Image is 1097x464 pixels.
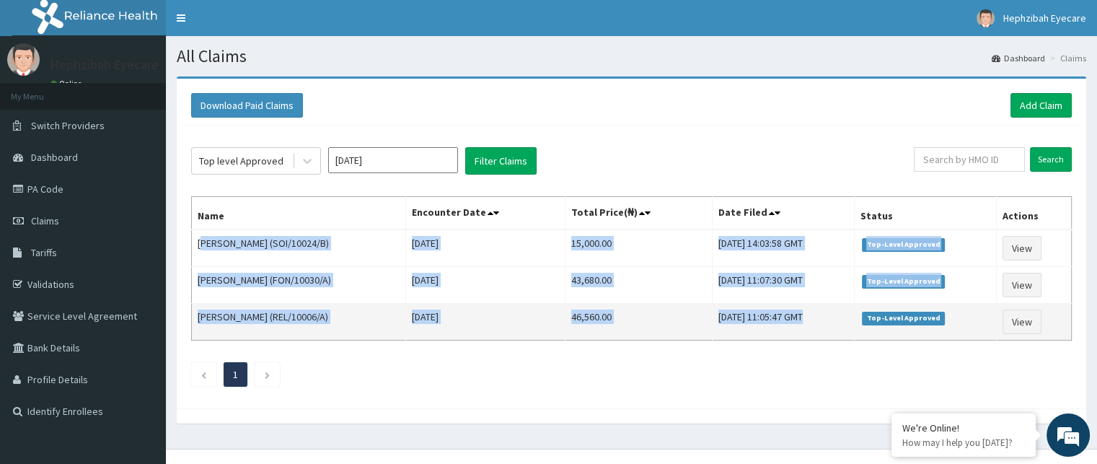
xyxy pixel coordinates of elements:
[914,147,1025,172] input: Search by HMO ID
[1003,12,1086,25] span: Hephzibah Eyecare
[1010,93,1072,118] a: Add Claim
[7,43,40,76] img: User Image
[31,246,57,259] span: Tariffs
[1047,52,1086,64] li: Claims
[192,197,406,230] th: Name
[465,147,537,175] button: Filter Claims
[7,310,275,361] textarea: Type your message and hit 'Enter'
[27,72,58,108] img: d_794563401_company_1708531726252_794563401
[565,229,712,267] td: 15,000.00
[862,312,945,325] span: Top-Level Approved
[996,197,1071,230] th: Actions
[264,368,270,381] a: Next page
[1003,273,1041,297] a: View
[50,79,85,89] a: Online
[201,368,207,381] a: Previous page
[565,304,712,341] td: 46,560.00
[31,151,78,164] span: Dashboard
[191,93,303,118] button: Download Paid Claims
[565,267,712,304] td: 43,680.00
[199,154,283,168] div: Top level Approved
[713,267,855,304] td: [DATE] 11:07:30 GMT
[862,275,945,288] span: Top-Level Approved
[237,7,271,42] div: Minimize live chat window
[902,437,1025,449] p: How may I help you today?
[31,119,105,132] span: Switch Providers
[1003,310,1041,334] a: View
[192,229,406,267] td: [PERSON_NAME] (SOI/10024/B)
[862,238,945,251] span: Top-Level Approved
[977,9,995,27] img: User Image
[1030,147,1072,172] input: Search
[328,147,458,173] input: Select Month and Year
[902,421,1025,434] div: We're Online!
[855,197,996,230] th: Status
[75,81,242,100] div: Chat with us now
[406,304,565,341] td: [DATE]
[1003,236,1041,261] a: View
[177,47,1086,66] h1: All Claims
[713,229,855,267] td: [DATE] 14:03:58 GMT
[406,197,565,230] th: Encounter Date
[192,304,406,341] td: [PERSON_NAME] (REL/10006/A)
[713,304,855,341] td: [DATE] 11:05:47 GMT
[84,140,199,286] span: We're online!
[406,229,565,267] td: [DATE]
[192,267,406,304] td: [PERSON_NAME] (FON/10030/A)
[992,52,1045,64] a: Dashboard
[50,58,159,71] p: Hephzibah Eyecare
[713,197,855,230] th: Date Filed
[233,368,238,381] a: Page 1 is your current page
[31,214,59,227] span: Claims
[565,197,712,230] th: Total Price(₦)
[406,267,565,304] td: [DATE]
